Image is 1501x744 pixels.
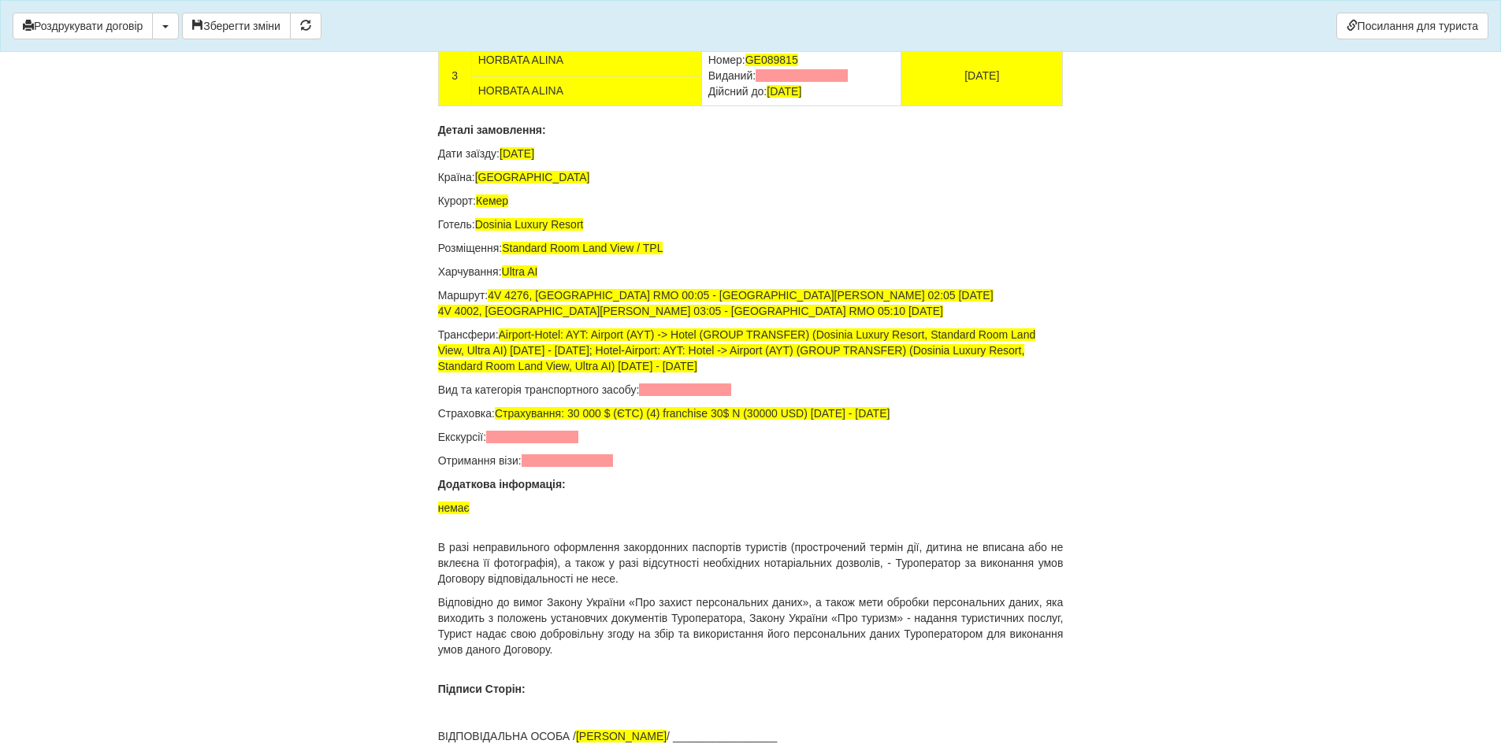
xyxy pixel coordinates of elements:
[438,728,1064,744] p: ВІДПОВІДАЛЬНА ОСОБА / / _________________
[438,405,1064,421] p: Страховка:
[471,45,701,76] td: HORBATA ALINA
[500,147,534,160] span: [DATE]
[438,382,1064,398] p: Вид та категорія транспортного засобу:
[438,539,1064,587] p: В разі неправильного оформлення закордонних паспортів туристів (прострочений термін дії, дитина н...
[475,218,584,231] span: Dosinia Luxury Resort
[438,169,1064,185] p: Країна:
[438,328,1036,372] span: Airport-Hotel: AYT: Airport (AYT) -> Hotel (GROUP TRANSFER) (Dosinia Luxury Resort, Standard Room...
[767,85,801,98] span: [DATE]
[745,54,798,66] span: GE089815
[438,217,1064,232] p: Готель:
[901,45,1063,106] td: [DATE]
[438,327,1064,374] p: Трансфери:
[475,171,590,183] span: [GEOGRAPHIC_DATA]
[438,683,526,695] b: Підписи Сторін:
[438,594,1064,657] p: Відповідно до вимог Закону України «Про захист персональних даних», а також мети обробки персонал...
[438,478,566,490] b: Додаткова інформація:
[438,124,546,136] b: Деталі замовлення:
[438,453,1064,468] p: Отримання візи:
[182,13,291,39] button: Зберегти зміни
[502,242,663,254] span: Standard Room Land View / TPL
[438,264,1064,279] p: Харчування:
[701,45,901,106] td: Номер: Виданий: Дійсний до:
[476,194,508,207] span: Кемер
[13,13,153,39] button: Роздрукувати договір
[471,76,701,106] td: HORBATA ALINA
[438,287,1064,319] p: Маршрут:
[576,730,667,742] span: [PERSON_NAME]
[438,502,470,514] span: немає
[438,45,471,106] td: 3
[495,407,890,420] span: Страхування: 30 000 $ (ЄТС) (4) franchise 30$ N (30000 USD) [DATE] - [DATE]
[438,289,994,317] span: 4V 4276, [GEOGRAPHIC_DATA] RMO 00:05 - [GEOGRAPHIC_DATA][PERSON_NAME] 02:05 [DATE] 4V 4002, [GEOG...
[1336,13,1488,39] a: Посилання для туриста
[438,240,1064,256] p: Розміщення:
[502,265,538,278] span: Ultra AI
[438,429,1064,445] p: Екскурсії:
[438,146,1064,161] p: Дати заїзду:
[438,193,1064,209] p: Курорт:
